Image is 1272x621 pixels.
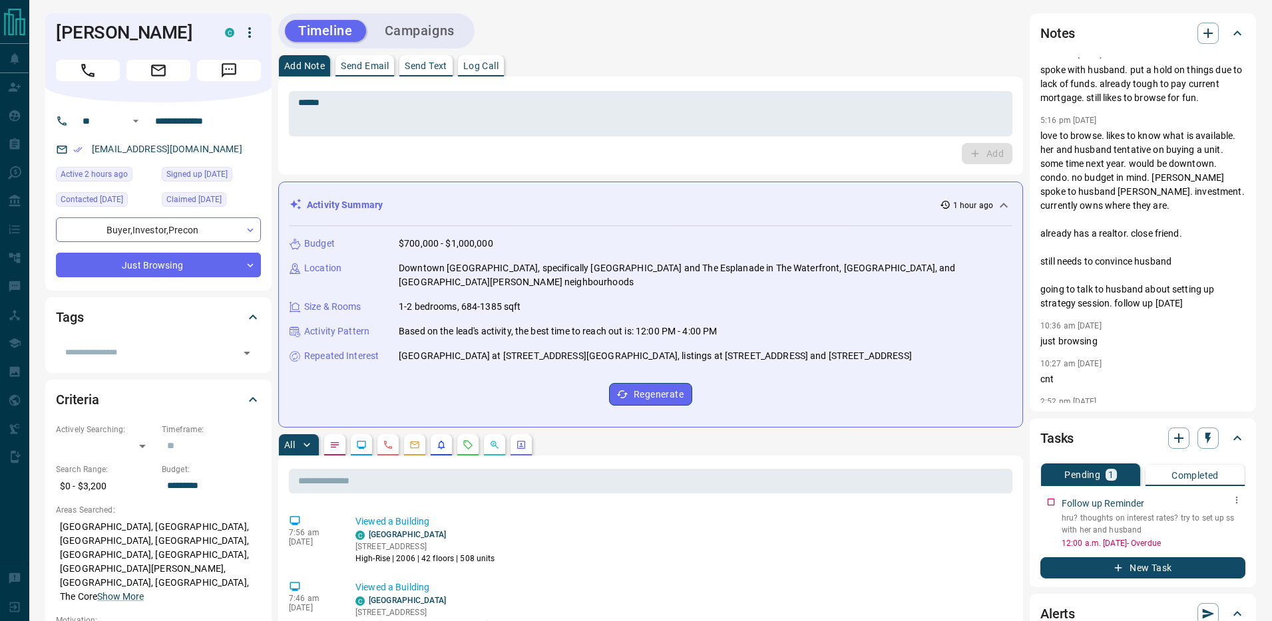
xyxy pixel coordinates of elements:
[355,541,495,553] p: [STREET_ADDRESS]
[92,144,242,154] a: [EMAIL_ADDRESS][DOMAIN_NAME]
[355,515,1007,529] p: Viewed a Building
[162,167,261,186] div: Mon Aug 08 2016
[1040,321,1102,330] p: 10:36 am [DATE]
[56,301,261,333] div: Tags
[97,590,144,604] button: Show More
[355,553,495,564] p: High-Rise | 2006 | 42 floors | 508 units
[1040,129,1245,310] p: love to browse. likes to know what is available. her and husband tentative on buying a unit. some...
[355,580,1007,594] p: Viewed a Building
[1040,17,1245,49] div: Notes
[1040,428,1074,449] h2: Tasks
[1040,372,1245,386] p: cnt
[355,531,365,540] div: condos.ca
[399,300,521,314] p: 1-2 bedrooms, 684-1385 sqft
[463,61,499,70] p: Log Call
[238,344,256,362] button: Open
[56,60,120,81] span: Call
[56,475,155,497] p: $0 - $3,200
[399,324,717,338] p: Based on the lead's activity, the best time to reach out is: 12:00 PM - 4:00 PM
[436,439,447,450] svg: Listing Alerts
[73,145,83,154] svg: Email Verified
[356,439,367,450] svg: Lead Browsing Activity
[953,199,993,211] p: 1 hour ago
[56,253,261,277] div: Just Browsing
[61,193,123,206] span: Contacted [DATE]
[56,167,155,186] div: Tue Aug 12 2025
[56,307,83,328] h2: Tags
[225,28,234,37] div: condos.ca
[1040,116,1097,125] p: 5:16 pm [DATE]
[162,424,261,435] p: Timeframe:
[56,22,205,43] h1: [PERSON_NAME]
[128,113,144,129] button: Open
[341,61,389,70] p: Send Email
[166,193,222,206] span: Claimed [DATE]
[56,504,261,516] p: Areas Searched:
[329,439,340,450] svg: Notes
[289,603,335,612] p: [DATE]
[1040,334,1245,348] p: just browsing
[1040,63,1245,105] p: spoke with husband. put a hold on things due to lack of funds. already tough to pay current mortg...
[56,424,155,435] p: Actively Searching:
[56,192,155,211] div: Tue Mar 05 2024
[1062,497,1144,511] p: Follow up Reminder
[399,349,912,363] p: [GEOGRAPHIC_DATA] at [STREET_ADDRESS][GEOGRAPHIC_DATA], listings at [STREET_ADDRESS] and [STREET_...
[371,20,468,42] button: Campaigns
[1062,537,1245,549] p: 12:00 a.m. [DATE] - Overdue
[1040,422,1245,454] div: Tasks
[307,198,383,212] p: Activity Summary
[369,596,446,605] a: [GEOGRAPHIC_DATA]
[1040,557,1245,578] button: New Task
[56,384,261,416] div: Criteria
[304,300,361,314] p: Size & Rooms
[166,168,228,181] span: Signed up [DATE]
[289,537,335,547] p: [DATE]
[516,439,527,450] svg: Agent Actions
[399,261,1012,289] p: Downtown [GEOGRAPHIC_DATA], specifically [GEOGRAPHIC_DATA] and The Esplanade in The Waterfront, [...
[1040,23,1075,44] h2: Notes
[355,596,365,606] div: condos.ca
[162,192,261,211] div: Tue Aug 08 2023
[56,389,99,410] h2: Criteria
[609,383,692,406] button: Regenerate
[1040,397,1097,406] p: 2:52 pm [DATE]
[56,217,261,242] div: Buyer , Investor , Precon
[162,463,261,475] p: Budget:
[56,516,261,608] p: [GEOGRAPHIC_DATA], [GEOGRAPHIC_DATA], [GEOGRAPHIC_DATA], [GEOGRAPHIC_DATA], [GEOGRAPHIC_DATA], [G...
[61,168,128,181] span: Active 2 hours ago
[1108,470,1114,479] p: 1
[284,61,325,70] p: Add Note
[355,606,495,618] p: [STREET_ADDRESS]
[289,528,335,537] p: 7:56 am
[197,60,261,81] span: Message
[383,439,393,450] svg: Calls
[304,324,369,338] p: Activity Pattern
[289,594,335,603] p: 7:46 am
[1062,512,1245,536] p: hru? thoughts on interest rates? try to set up ss with her and husband
[1064,470,1100,479] p: Pending
[405,61,447,70] p: Send Text
[304,237,335,251] p: Budget
[399,237,493,251] p: $700,000 - $1,000,000
[1171,471,1219,480] p: Completed
[284,440,295,449] p: All
[56,463,155,475] p: Search Range:
[1040,359,1102,368] p: 10:27 am [DATE]
[285,20,366,42] button: Timeline
[290,193,1012,217] div: Activity Summary1 hour ago
[304,261,341,275] p: Location
[304,349,379,363] p: Repeated Interest
[126,60,190,81] span: Email
[369,530,446,539] a: [GEOGRAPHIC_DATA]
[463,439,473,450] svg: Requests
[489,439,500,450] svg: Opportunities
[409,439,420,450] svg: Emails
